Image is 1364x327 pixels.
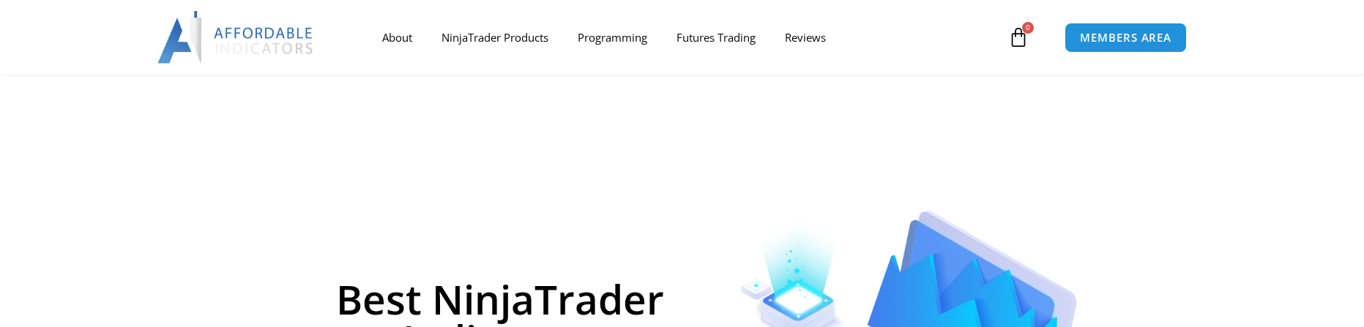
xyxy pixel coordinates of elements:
nav: Menu [368,20,1005,54]
a: Programming [563,20,662,54]
a: 0 [986,16,1051,59]
span: 0 [1022,22,1034,34]
img: LogoAI | Affordable Indicators – NinjaTrader [157,11,315,64]
span: MEMBERS AREA [1080,32,1171,43]
a: About [368,20,427,54]
a: NinjaTrader Products [427,20,563,54]
a: Futures Trading [662,20,770,54]
a: Reviews [770,20,841,54]
a: MEMBERS AREA [1065,23,1187,53]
